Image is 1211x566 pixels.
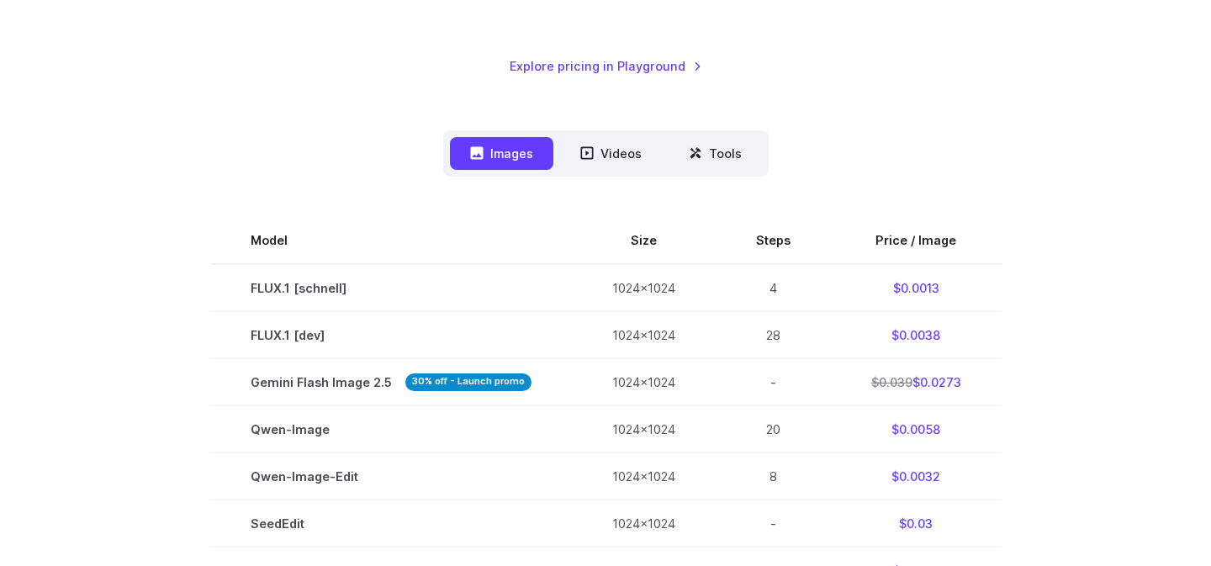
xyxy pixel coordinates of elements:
[831,452,1002,500] td: $0.0032
[831,217,1002,264] th: Price / Image
[572,311,716,358] td: 1024x1024
[210,452,572,500] td: Qwen-Image-Edit
[560,137,662,170] button: Videos
[716,358,831,405] td: -
[572,217,716,264] th: Size
[716,264,831,312] td: 4
[831,311,1002,358] td: $0.0038
[572,405,716,452] td: 1024x1024
[716,217,831,264] th: Steps
[716,405,831,452] td: 20
[871,375,912,389] s: $0.039
[572,264,716,312] td: 1024x1024
[716,500,831,547] td: -
[831,358,1002,405] td: $0.0273
[831,405,1002,452] td: $0.0058
[831,500,1002,547] td: $0.03
[210,405,572,452] td: Qwen-Image
[210,311,572,358] td: FLUX.1 [dev]
[831,264,1002,312] td: $0.0013
[405,373,531,391] strong: 30% off - Launch promo
[572,452,716,500] td: 1024x1024
[210,500,572,547] td: SeedEdit
[716,452,831,500] td: 8
[210,217,572,264] th: Model
[210,264,572,312] td: FLUX.1 [schnell]
[450,137,553,170] button: Images
[716,311,831,358] td: 28
[251,373,531,392] span: Gemini Flash Image 2.5
[572,358,716,405] td: 1024x1024
[572,500,716,547] td: 1024x1024
[510,56,702,76] a: Explore pricing in Playground
[669,137,762,170] button: Tools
